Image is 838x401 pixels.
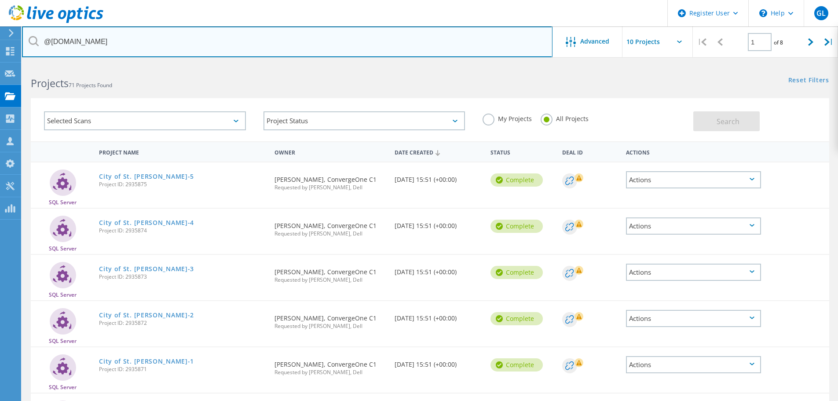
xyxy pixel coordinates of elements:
[99,358,194,364] a: City of St. [PERSON_NAME]-1
[717,117,739,126] span: Search
[49,292,77,298] span: SQL Server
[788,77,829,85] a: Reset Filters
[486,143,558,160] div: Status
[390,347,486,376] div: [DATE] 15:51 (+00:00)
[49,385,77,390] span: SQL Server
[274,277,385,283] span: Requested by [PERSON_NAME], Dell
[95,143,270,160] div: Project Name
[99,274,266,280] span: Project ID: 2935873
[490,220,543,233] div: Complete
[390,162,486,191] div: [DATE] 15:51 (+00:00)
[626,356,761,373] div: Actions
[22,26,553,57] input: Search projects by name, owner, ID, company, etc
[270,255,390,291] div: [PERSON_NAME], ConvergeOne C1
[49,200,77,205] span: SQL Server
[69,81,112,89] span: 71 Projects Found
[274,231,385,236] span: Requested by [PERSON_NAME], Dell
[558,143,622,160] div: Deal Id
[626,217,761,235] div: Actions
[99,228,266,233] span: Project ID: 2935874
[99,320,266,326] span: Project ID: 2935872
[622,143,765,160] div: Actions
[580,38,609,44] span: Advanced
[270,162,390,199] div: [PERSON_NAME], ConvergeOne C1
[490,358,543,372] div: Complete
[49,338,77,344] span: SQL Server
[759,9,767,17] svg: \n
[541,114,589,122] label: All Projects
[390,301,486,330] div: [DATE] 15:51 (+00:00)
[390,255,486,284] div: [DATE] 15:51 (+00:00)
[490,312,543,325] div: Complete
[99,173,194,180] a: City of St. [PERSON_NAME]-5
[274,185,385,190] span: Requested by [PERSON_NAME], Dell
[490,173,543,187] div: Complete
[99,182,266,187] span: Project ID: 2935875
[820,26,838,58] div: |
[816,10,826,17] span: GL
[49,246,77,251] span: SQL Server
[44,111,246,130] div: Selected Scans
[270,143,390,160] div: Owner
[274,324,385,329] span: Requested by [PERSON_NAME], Dell
[483,114,532,122] label: My Projects
[390,209,486,238] div: [DATE] 15:51 (+00:00)
[263,111,465,130] div: Project Status
[270,301,390,338] div: [PERSON_NAME], ConvergeOne C1
[99,220,194,226] a: City of St. [PERSON_NAME]-4
[99,266,194,272] a: City of St. [PERSON_NAME]-3
[270,209,390,245] div: [PERSON_NAME], ConvergeOne C1
[270,347,390,384] div: [PERSON_NAME], ConvergeOne C1
[31,76,69,90] b: Projects
[274,370,385,375] span: Requested by [PERSON_NAME], Dell
[693,26,711,58] div: |
[693,111,760,131] button: Search
[626,171,761,188] div: Actions
[390,143,486,160] div: Date Created
[774,39,783,46] span: of 8
[9,18,103,25] a: Live Optics Dashboard
[99,312,194,318] a: City of St. [PERSON_NAME]-2
[626,264,761,281] div: Actions
[99,367,266,372] span: Project ID: 2935871
[626,310,761,327] div: Actions
[490,266,543,279] div: Complete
